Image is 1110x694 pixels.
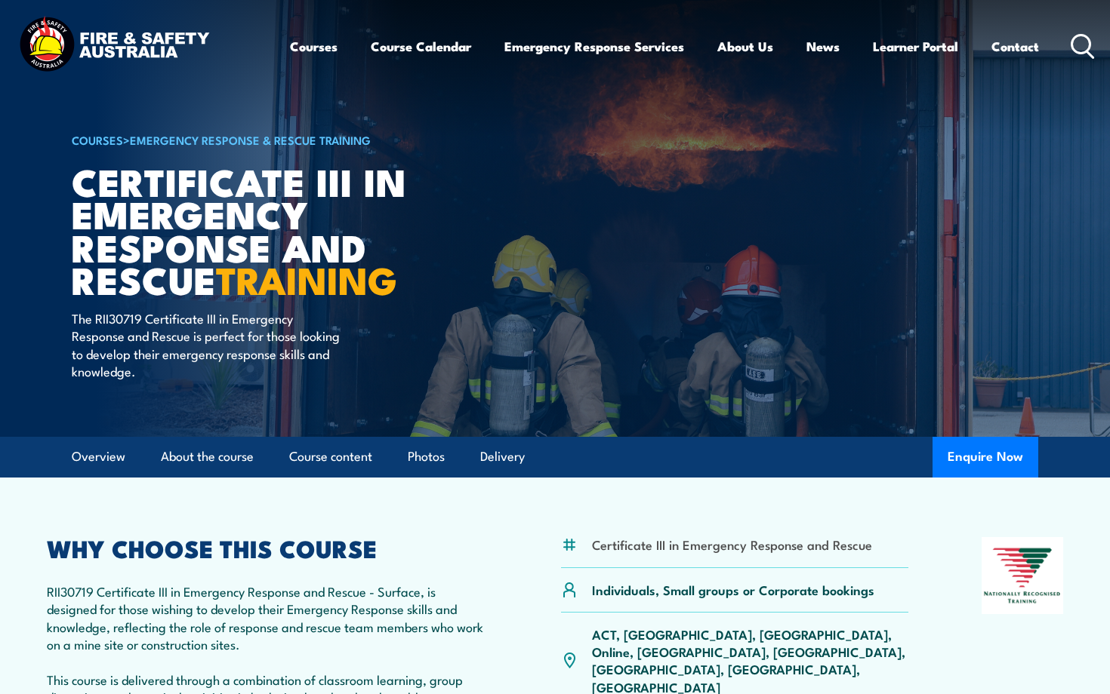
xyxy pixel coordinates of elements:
[72,164,445,295] h1: Certificate III in Emergency Response and Rescue
[592,581,874,598] p: Individuals, Small groups or Corporate bookings
[592,536,872,553] li: Certificate III in Emergency Response and Rescue
[873,26,958,66] a: Learner Portal
[47,537,488,558] h2: WHY CHOOSE THIS COURSE
[991,26,1039,66] a: Contact
[72,437,125,477] a: Overview
[982,537,1063,614] img: Nationally Recognised Training logo.
[480,437,525,477] a: Delivery
[290,26,338,66] a: Courses
[933,437,1038,478] button: Enquire Now
[504,26,684,66] a: Emergency Response Services
[72,131,445,149] h6: >
[216,250,397,308] strong: TRAINING
[371,26,471,66] a: Course Calendar
[408,437,445,477] a: Photos
[72,131,123,148] a: COURSES
[72,309,347,380] p: The RII30719 Certificate III in Emergency Response and Rescue is perfect for those looking to dev...
[130,131,371,148] a: Emergency Response & Rescue Training
[289,437,372,477] a: Course content
[717,26,773,66] a: About Us
[161,437,254,477] a: About the course
[806,26,840,66] a: News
